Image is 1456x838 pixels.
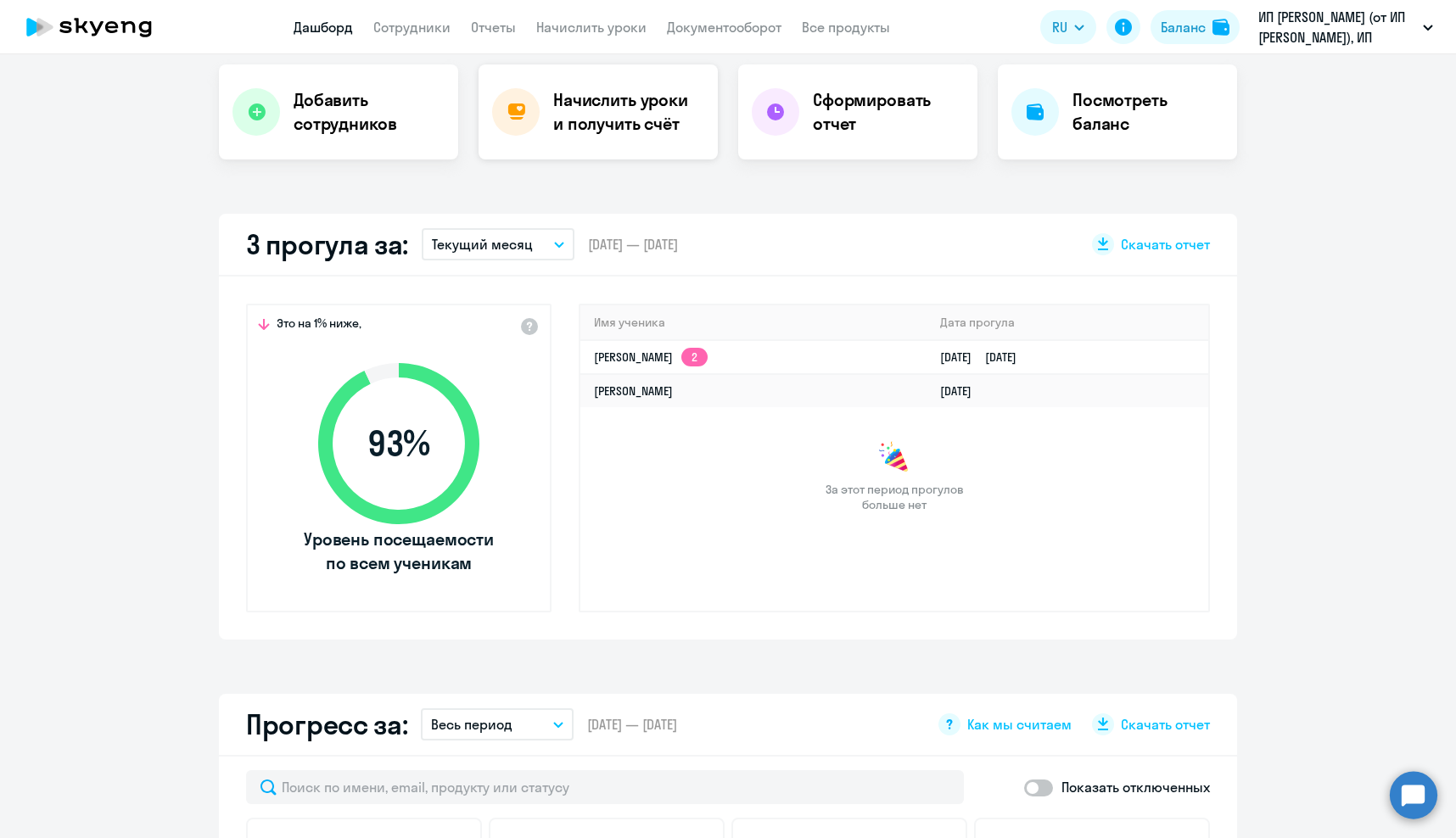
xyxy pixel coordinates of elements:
[813,88,964,136] h4: Сформировать отчет
[1212,19,1229,36] img: balance
[1258,7,1416,47] p: ИП [PERSON_NAME] (от ИП [PERSON_NAME]), ИП [PERSON_NAME]
[1040,10,1096,44] button: RU
[967,715,1072,734] span: Как мы считаем
[277,316,361,336] span: Это на 1% ниже,
[536,19,647,36] a: Начислить уроки
[294,88,445,136] h4: Добавить сотрудников
[301,528,496,575] span: Уровень посещаемости по всем ученикам
[431,714,512,735] p: Весь период
[1072,88,1224,136] h4: Посмотреть баланс
[1121,235,1210,254] span: Скачать отчет
[588,235,678,254] span: [DATE] — [DATE]
[940,349,1030,365] a: [DATE][DATE]
[294,19,353,36] a: Дашборд
[246,227,408,261] h2: 3 прогула за:
[1250,7,1442,47] button: ИП [PERSON_NAME] (от ИП [PERSON_NAME]), ИП [PERSON_NAME]
[681,348,708,366] app-skyeng-badge: 2
[877,441,911,475] img: congrats
[594,383,673,399] a: [PERSON_NAME]
[422,228,574,260] button: Текущий месяц
[1151,10,1240,44] button: Балансbalance
[421,708,574,740] button: Весь период
[1052,17,1067,37] span: RU
[432,234,533,254] p: Текущий месяц
[1121,715,1210,734] span: Скачать отчет
[802,19,890,36] a: Все продукты
[940,383,985,399] a: [DATE]
[1161,17,1206,37] div: Баланс
[471,19,516,36] a: Отчеты
[823,482,966,512] span: За этот период прогулов больше нет
[594,349,708,365] a: [PERSON_NAME]2
[927,305,1208,340] th: Дата прогула
[1061,777,1210,797] p: Показать отключенных
[246,707,407,741] h2: Прогресс за:
[301,423,496,464] span: 93 %
[580,305,927,340] th: Имя ученика
[553,88,701,136] h4: Начислить уроки и получить счёт
[373,19,451,36] a: Сотрудники
[246,770,964,804] input: Поиск по имени, email, продукту или статусу
[667,19,781,36] a: Документооборот
[587,715,677,734] span: [DATE] — [DATE]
